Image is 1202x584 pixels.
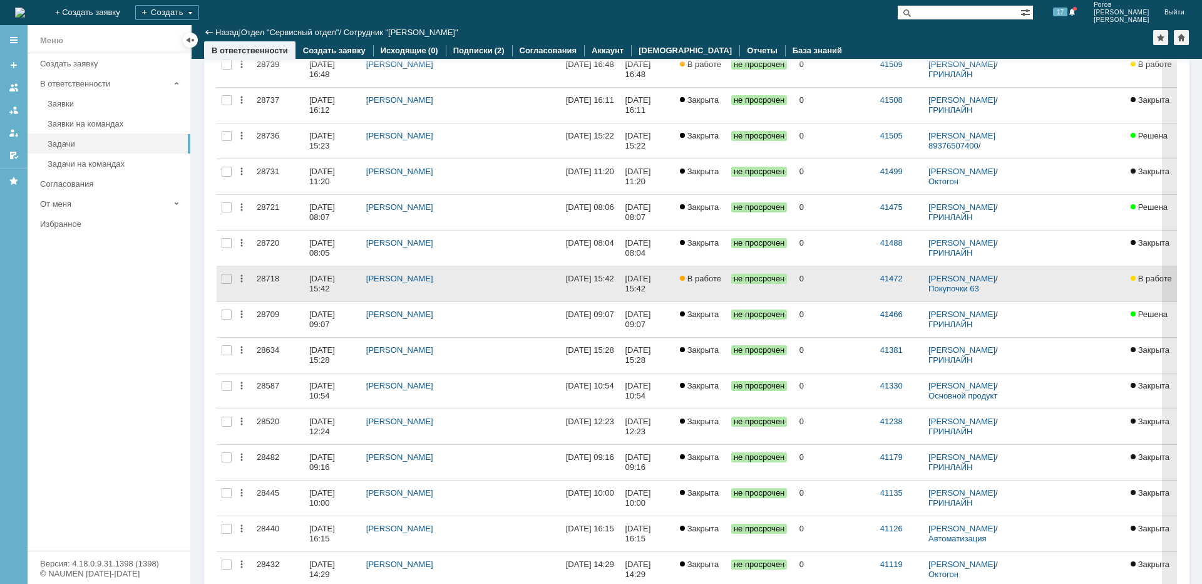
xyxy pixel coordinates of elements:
[1126,445,1177,480] a: Закрыта
[561,373,620,409] a: [DATE] 10:54
[794,195,875,230] a: 0
[304,373,361,409] a: [DATE] 10:54
[794,445,875,480] a: 0
[304,338,361,373] a: [DATE] 15:28
[928,452,995,462] a: [PERSON_NAME]
[252,302,304,337] a: 28709
[880,417,903,426] a: 41238
[561,88,620,123] a: [DATE] 16:11
[625,488,653,508] div: [DATE] 10:00
[794,302,875,337] a: 0
[726,266,794,301] a: не просрочен
[794,266,875,301] a: 0
[928,284,981,303] a: Покупочки 63 (НЕОСОФТ)
[561,123,620,159] a: [DATE] 15:22
[928,60,995,69] a: [PERSON_NAME]
[675,123,726,159] a: Закрыта
[625,452,653,472] div: [DATE] 09:16
[1131,60,1172,69] span: В работе
[620,195,674,230] a: [DATE] 08:07
[880,345,903,355] a: 41381
[1126,159,1177,194] a: Закрыта
[309,417,337,436] div: [DATE] 12:24
[799,345,870,355] div: 0
[304,195,361,230] a: [DATE] 08:07
[566,274,614,283] div: [DATE] 15:42
[1094,9,1149,16] span: [PERSON_NAME]
[799,202,870,212] div: 0
[1131,238,1169,248] span: Закрыта
[680,202,719,212] span: Закрыта
[1131,202,1168,212] span: Решена
[928,427,972,436] a: ГРИНЛАЙН
[675,373,726,409] a: Закрыта
[625,131,653,150] div: [DATE] 15:22
[1126,481,1177,516] a: Закрыта
[726,409,794,444] a: не просрочен
[1131,274,1172,283] span: В работе
[880,452,903,462] a: 41179
[680,238,719,248] span: Закрыта
[309,310,337,329] div: [DATE] 09:07
[561,52,620,87] a: [DATE] 16:48
[731,131,787,141] span: не просрочен
[1094,1,1149,9] span: Рогов
[799,60,870,70] div: 0
[675,338,726,373] a: Закрыта
[304,88,361,123] a: [DATE] 16:12
[680,488,719,498] span: Закрыта
[731,60,787,70] span: не просрочен
[928,381,995,390] a: [PERSON_NAME]
[1131,488,1169,498] span: Закрыта
[309,238,337,258] div: [DATE] 08:05
[680,95,719,105] span: Закрыта
[241,28,339,37] a: Отдел "Сервисный отдел"
[566,417,614,426] div: [DATE] 12:23
[366,167,433,176] a: [PERSON_NAME]
[43,94,188,113] a: Заявки
[252,231,304,266] a: 28720
[799,95,870,105] div: 0
[366,452,433,462] a: [PERSON_NAME]
[726,338,794,373] a: не просрочен
[928,202,995,212] a: [PERSON_NAME]
[304,445,361,480] a: [DATE] 09:16
[1131,95,1169,105] span: Закрыта
[453,46,493,55] a: Подписки
[1126,409,1177,444] a: Закрыта
[799,238,870,248] div: 0
[680,345,719,355] span: Закрыта
[366,238,433,248] a: [PERSON_NAME]
[680,381,719,390] span: Закрыта
[366,60,433,69] a: [PERSON_NAME]
[731,381,787,391] span: не просрочен
[212,46,288,55] a: В ответственности
[257,202,299,212] div: 28721
[4,145,24,165] a: Мои согласования
[794,52,875,87] a: 0
[252,338,304,373] a: 28634
[928,488,995,498] a: [PERSON_NAME]
[252,266,304,301] a: 28718
[928,248,972,258] a: ГРИНЛАЙН
[592,46,624,55] a: Аккаунт
[1126,338,1177,373] a: Закрыта
[257,238,299,248] div: 28720
[566,167,614,176] div: [DATE] 11:20
[309,274,337,293] div: [DATE] 15:42
[561,195,620,230] a: [DATE] 08:06
[675,231,726,266] a: Закрыта
[366,131,433,140] a: [PERSON_NAME]
[799,452,870,462] div: 0
[566,345,614,355] div: [DATE] 15:28
[625,167,653,186] div: [DATE] 11:20
[35,54,188,73] a: Создать заявку
[620,302,674,337] a: [DATE] 09:07
[4,123,24,143] a: Мои заявки
[304,481,361,516] a: [DATE] 10:00
[928,391,997,400] a: Основной продукт
[928,310,995,319] a: [PERSON_NAME]
[625,95,653,115] div: [DATE] 16:11
[620,88,674,123] a: [DATE] 16:11
[928,345,995,355] a: [PERSON_NAME]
